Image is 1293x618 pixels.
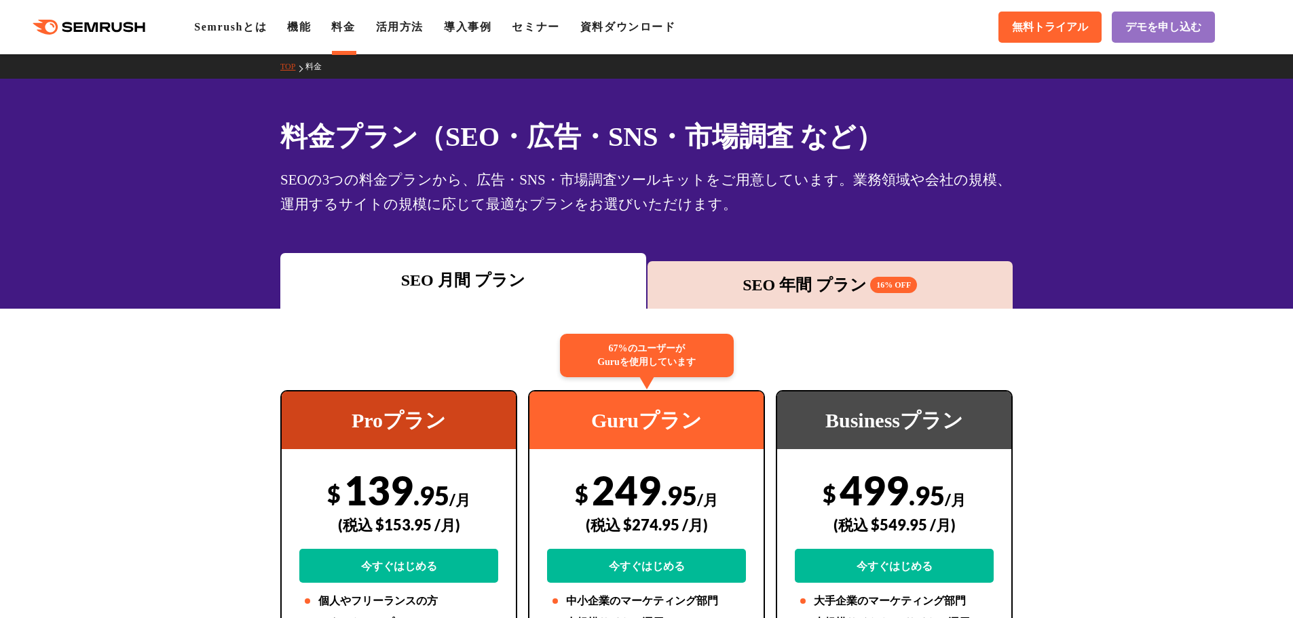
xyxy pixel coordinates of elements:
div: Businessプラン [777,391,1011,449]
li: 個人やフリーランスの方 [299,593,498,609]
div: SEOの3つの料金プランから、広告・SNS・市場調査ツールキットをご用意しています。業務領域や会社の規模、運用するサイトの規模に応じて最適なプランをお選びいただけます。 [280,168,1013,216]
a: TOP [280,62,305,71]
li: 大手企業のマーケティング部門 [795,593,994,609]
div: 499 [795,466,994,583]
div: SEO 月間 プラン [287,268,639,292]
div: 139 [299,466,498,583]
span: .95 [413,480,449,511]
h1: 料金プラン（SEO・広告・SNS・市場調査 など） [280,117,1013,157]
span: 無料トライアル [1012,20,1088,35]
a: 料金 [331,21,355,33]
a: デモを申し込む [1112,12,1215,43]
a: 活用方法 [376,21,424,33]
span: /月 [449,490,470,509]
a: 今すぐはじめる [547,549,746,583]
li: 中小企業のマーケティング部門 [547,593,746,609]
span: /月 [697,490,718,509]
a: 今すぐはじめる [795,549,994,583]
div: 249 [547,466,746,583]
a: 機能 [287,21,311,33]
div: 67%のユーザーが Guruを使用しています [560,334,734,377]
span: 16% OFF [870,277,917,293]
a: Semrushとは [194,21,267,33]
div: Proプラン [282,391,516,449]
a: 資料ダウンロード [580,21,676,33]
div: (税込 $274.95 /月) [547,501,746,549]
span: デモを申し込む [1125,20,1201,35]
span: $ [575,480,588,507]
span: .95 [661,480,697,511]
div: Guruプラン [529,391,764,449]
div: SEO 年間 プラン [654,273,1007,297]
span: /月 [945,490,966,509]
span: $ [823,480,836,507]
a: 導入事例 [444,21,491,33]
a: 無料トライアル [998,12,1102,43]
div: (税込 $549.95 /月) [795,501,994,549]
span: .95 [909,480,945,511]
a: 料金 [305,62,332,71]
a: 今すぐはじめる [299,549,498,583]
a: セミナー [512,21,559,33]
div: (税込 $153.95 /月) [299,501,498,549]
span: $ [327,480,341,507]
